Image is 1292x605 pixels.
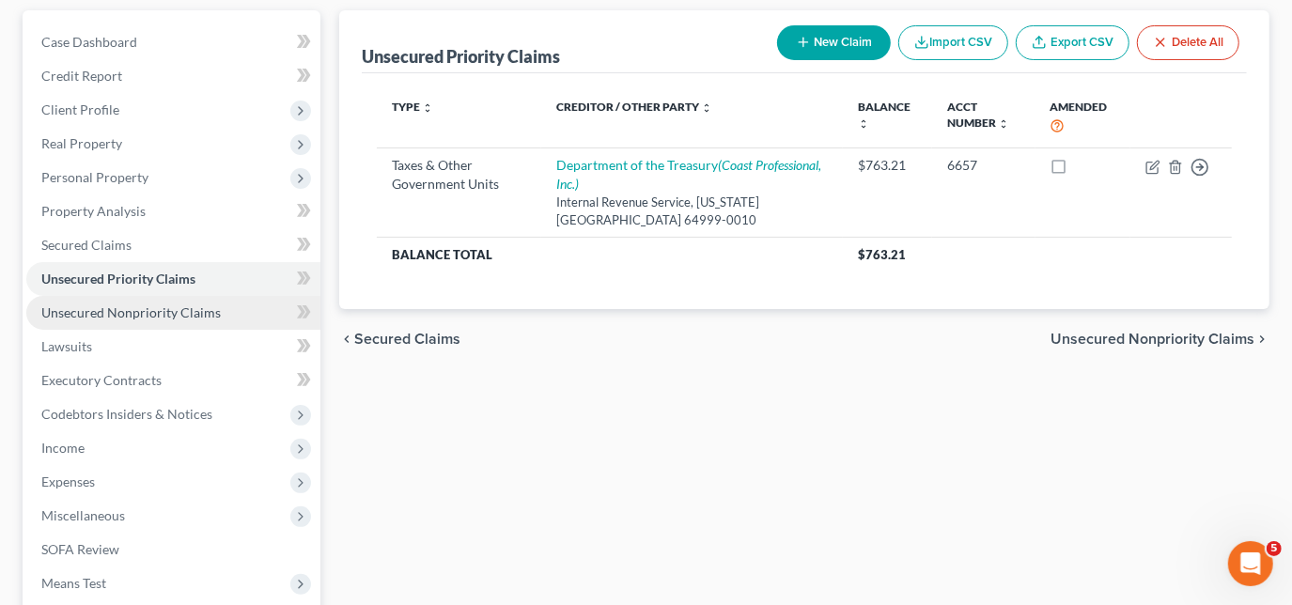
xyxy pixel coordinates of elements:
iframe: Intercom live chat [1228,541,1273,586]
span: Unsecured Priority Claims [41,271,195,287]
span: Codebtors Insiders & Notices [41,406,212,422]
span: Unsecured Nonpriority Claims [1051,332,1254,347]
a: Executory Contracts [26,364,320,397]
span: Income [41,440,85,456]
div: Internal Revenue Service, [US_STATE][GEOGRAPHIC_DATA] 64999-0010 [556,194,828,228]
span: Credit Report [41,68,122,84]
a: Acct Number unfold_more [947,100,1009,130]
a: Secured Claims [26,228,320,262]
span: SOFA Review [41,541,119,557]
a: Balance unfold_more [858,100,911,130]
div: $763.21 [858,156,917,175]
button: Import CSV [898,25,1008,60]
span: Executory Contracts [41,372,162,388]
span: $763.21 [858,247,906,262]
span: Unsecured Nonpriority Claims [41,304,221,320]
span: Means Test [41,575,106,591]
button: Delete All [1137,25,1239,60]
i: chevron_right [1254,332,1269,347]
span: Secured Claims [354,332,460,347]
div: Taxes & Other Government Units [392,156,527,194]
span: Miscellaneous [41,507,125,523]
div: 6657 [947,156,1020,175]
div: Unsecured Priority Claims [362,45,560,68]
span: Real Property [41,135,122,151]
span: Secured Claims [41,237,132,253]
i: unfold_more [701,102,712,114]
button: Unsecured Nonpriority Claims chevron_right [1051,332,1269,347]
a: Type unfold_more [392,100,433,114]
a: SOFA Review [26,533,320,566]
span: Case Dashboard [41,34,137,50]
i: unfold_more [422,102,433,114]
a: Unsecured Priority Claims [26,262,320,296]
th: Amended [1035,88,1130,147]
a: Creditor / Other Party unfold_more [556,100,712,114]
button: chevron_left Secured Claims [339,332,460,347]
i: unfold_more [998,118,1009,130]
span: Client Profile [41,101,119,117]
span: Property Analysis [41,203,146,219]
a: Property Analysis [26,194,320,228]
a: Credit Report [26,59,320,93]
span: Lawsuits [41,338,92,354]
a: Unsecured Nonpriority Claims [26,296,320,330]
a: Lawsuits [26,330,320,364]
button: New Claim [777,25,891,60]
span: Personal Property [41,169,148,185]
a: Department of the Treasury(Coast Professional, Inc.) [556,157,821,192]
i: chevron_left [339,332,354,347]
a: Export CSV [1016,25,1129,60]
i: unfold_more [858,118,869,130]
a: Case Dashboard [26,25,320,59]
th: Balance Total [377,238,843,271]
span: Expenses [41,473,95,489]
span: 5 [1267,541,1282,556]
